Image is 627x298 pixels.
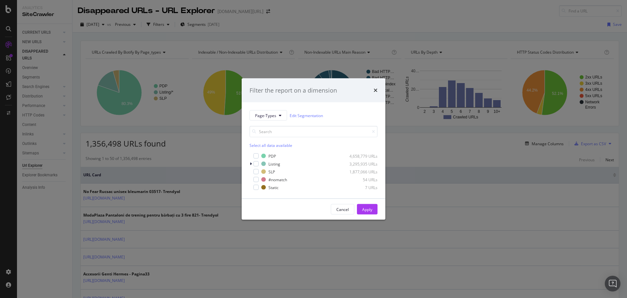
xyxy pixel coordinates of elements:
div: modal [242,78,385,220]
div: Static [268,184,279,190]
button: Page-Types [249,110,287,121]
div: PDP [268,153,276,159]
div: 7 URLs [346,184,378,190]
div: Apply [362,206,372,212]
div: Cancel [336,206,349,212]
div: Listing [268,161,280,167]
div: 54 URLs [346,177,378,182]
input: Search [249,126,378,137]
a: Edit Segmentation [290,112,323,119]
button: Apply [357,204,378,215]
div: times [374,86,378,95]
div: 1,877,066 URLs [346,169,378,174]
div: Open Intercom Messenger [605,276,620,291]
button: Cancel [331,204,354,215]
span: Page-Types [255,113,276,118]
div: #nomatch [268,177,287,182]
div: 3,295,935 URLs [346,161,378,167]
div: 4,658,779 URLs [346,153,378,159]
div: Filter the report on a dimension [249,86,337,95]
div: SLP [268,169,275,174]
div: Select all data available [249,143,378,148]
